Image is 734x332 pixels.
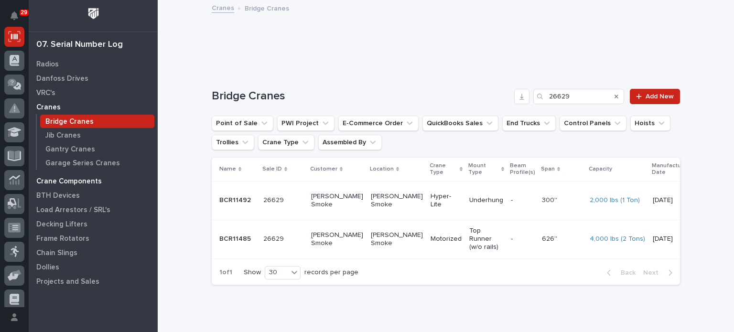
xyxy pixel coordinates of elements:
p: 300'' [542,194,559,204]
button: Next [639,268,680,277]
a: VRC's [29,86,158,100]
p: [PERSON_NAME] Smoke [311,193,363,209]
p: Jib Cranes [45,131,81,140]
div: 07. Serial Number Log [36,40,123,50]
p: Decking Lifters [36,220,87,229]
a: Add New [630,89,680,104]
button: PWI Project [277,116,335,131]
a: Decking Lifters [29,217,158,231]
a: Cranes [212,2,234,13]
p: Radios [36,60,59,69]
p: Frame Rotators [36,235,89,243]
p: [DATE] [653,235,695,243]
p: VRC's [36,89,55,97]
button: End Trucks [502,116,556,131]
p: Crane Components [36,177,102,186]
a: Bridge Cranes [37,115,158,128]
p: Customer [310,164,337,174]
p: 626'' [542,233,559,243]
button: Hoists [630,116,670,131]
p: Capacity [589,164,612,174]
p: BTH Devices [36,192,80,200]
p: Load Arrestors / SRL's [36,206,110,214]
p: Motorized [431,235,462,243]
button: Crane Type [258,135,314,150]
button: Back [599,268,639,277]
a: Crane Components [29,174,158,188]
a: Gantry Cranes [37,142,158,156]
div: 30 [265,268,288,278]
a: Radios [29,57,158,71]
p: records per page [304,268,358,277]
p: Dollies [36,263,59,272]
p: Top Runner (w/o rails) [469,227,503,251]
p: Gantry Cranes [45,145,95,154]
p: 26629 [263,233,286,243]
p: Cranes [36,103,61,112]
a: Jib Cranes [37,129,158,142]
p: [PERSON_NAME] Smoke [371,193,423,209]
p: BCR11492 [219,194,253,204]
a: Projects and Sales [29,274,158,289]
p: Hyper-Lite [431,193,462,209]
a: Garage Series Cranes [37,156,158,170]
a: Load Arrestors / SRL's [29,203,158,217]
span: Back [615,268,636,277]
p: - [511,235,534,243]
p: - [511,196,534,204]
p: BCR11485 [219,233,253,243]
p: Garage Series Cranes [45,159,120,168]
input: Search [533,89,624,104]
p: Danfoss Drives [36,75,88,83]
button: QuickBooks Sales [422,116,498,131]
h1: Bridge Cranes [212,89,510,103]
p: 26629 [263,194,286,204]
a: Chain Slings [29,246,158,260]
div: Notifications29 [12,11,24,27]
p: Underhung [469,196,503,204]
button: Trollies [212,135,254,150]
p: Projects and Sales [36,278,99,286]
p: [DATE] [653,196,695,204]
p: Location [370,164,394,174]
button: Notifications [4,6,24,26]
button: Point of Sale [212,116,273,131]
p: Sale ID [262,164,282,174]
a: Danfoss Drives [29,71,158,86]
p: Name [219,164,236,174]
p: 1 of 1 [212,261,240,284]
img: Workspace Logo [85,5,102,22]
button: E-Commerce Order [338,116,419,131]
a: Frame Rotators [29,231,158,246]
p: Chain Slings [36,249,77,257]
p: Span [541,164,555,174]
span: Next [643,268,664,277]
p: Beam Profile(s) [510,161,535,178]
p: [PERSON_NAME] Smoke [371,231,423,247]
p: Mount Type [468,161,499,178]
p: Crane Type [430,161,457,178]
p: 29 [21,9,27,16]
a: 4,000 lbs (2 Tons) [590,235,645,243]
p: Show [244,268,261,277]
p: Bridge Cranes [245,2,289,13]
a: 2,000 lbs (1 Ton) [590,196,640,204]
a: Cranes [29,100,158,114]
span: Add New [646,93,674,100]
a: Dollies [29,260,158,274]
p: [PERSON_NAME] Smoke [311,231,363,247]
button: Assembled By [318,135,382,150]
button: Control Panels [560,116,626,131]
p: Bridge Cranes [45,118,94,126]
p: Manufacturing Date [652,161,691,178]
a: BTH Devices [29,188,158,203]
